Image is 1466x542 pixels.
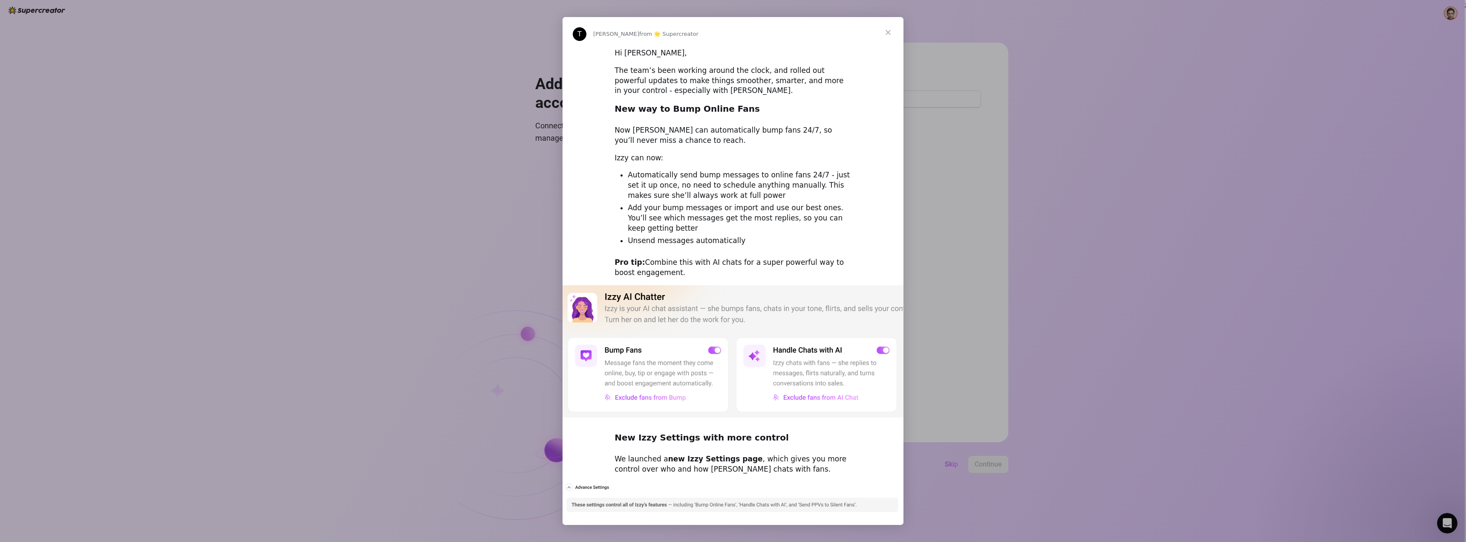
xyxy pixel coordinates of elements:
[615,48,851,58] div: Hi [PERSON_NAME],
[615,66,851,96] div: The team’s been working around the clock, and rolled out powerful updates to make things smoother...
[615,103,851,119] h2: New way to Bump Online Fans
[615,258,851,278] div: Combine this with AI chats for a super powerful way to boost engagement.
[615,454,851,475] div: We launched a , which gives you more control over who and how [PERSON_NAME] chats with fans.
[873,17,903,48] span: Close
[615,432,851,448] h2: New Izzy Settings with more control
[615,153,851,163] div: Izzy can now:
[668,455,763,463] b: new Izzy Settings page
[573,27,586,41] div: Profile image for Tanya
[639,31,698,37] span: from 🌟 Supercreator
[628,236,851,246] li: Unsend messages automatically
[615,125,851,146] div: Now [PERSON_NAME] can automatically bump fans 24/7, so you’ll never miss a chance to reach.
[593,31,639,37] span: [PERSON_NAME]
[615,258,645,267] b: Pro tip:
[628,203,851,234] li: Add your bump messages or import and use our best ones. You’ll see which messages get the most re...
[628,170,851,201] li: Automatically send bump messages to online fans 24/7 - just set it up once, no need to schedule a...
